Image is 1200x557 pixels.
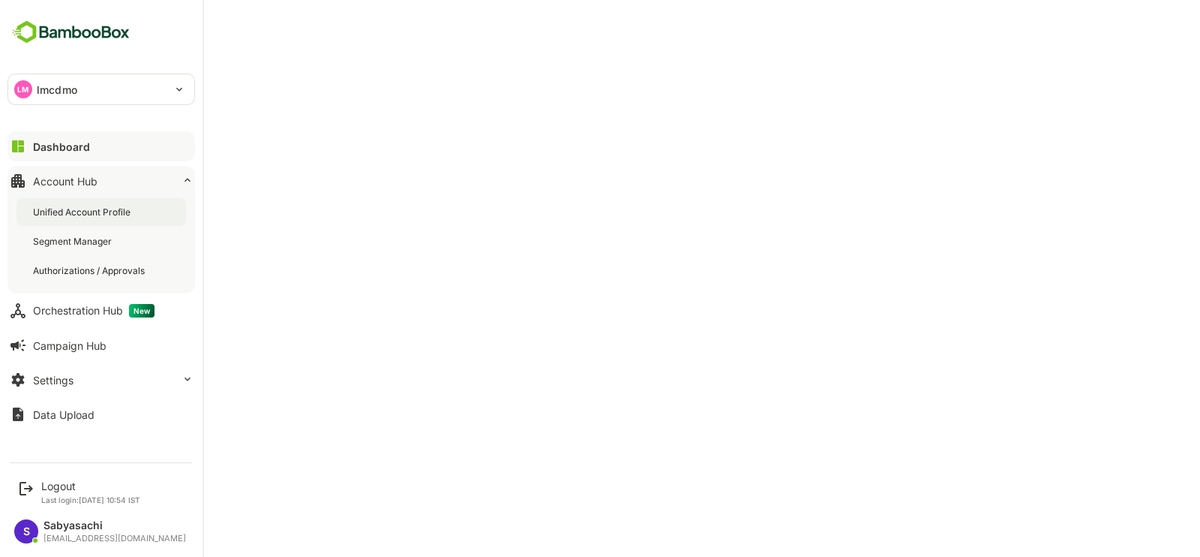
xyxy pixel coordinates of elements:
[7,166,195,196] button: Account Hub
[43,534,186,543] div: [EMAIL_ADDRESS][DOMAIN_NAME]
[33,339,106,352] div: Campaign Hub
[41,480,140,492] div: Logout
[7,131,195,161] button: Dashboard
[7,399,195,429] button: Data Upload
[33,374,73,387] div: Settings
[7,365,195,395] button: Settings
[14,80,32,98] div: LM
[129,304,154,318] span: New
[37,82,77,98] p: lmcdmo
[33,206,133,218] div: Unified Account Profile
[33,304,154,318] div: Orchestration Hub
[33,140,90,153] div: Dashboard
[33,175,97,188] div: Account Hub
[33,264,148,277] div: Authorizations / Approvals
[7,296,195,326] button: Orchestration HubNew
[33,235,115,248] div: Segment Manager
[41,495,140,504] p: Last login: [DATE] 10:54 IST
[14,519,38,543] div: S
[33,408,94,421] div: Data Upload
[8,74,194,104] div: LMlmcdmo
[7,18,134,47] img: BambooboxFullLogoMark.5f36c76dfaba33ec1ec1367b70bb1252.svg
[43,519,186,532] div: Sabyasachi
[7,330,195,360] button: Campaign Hub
